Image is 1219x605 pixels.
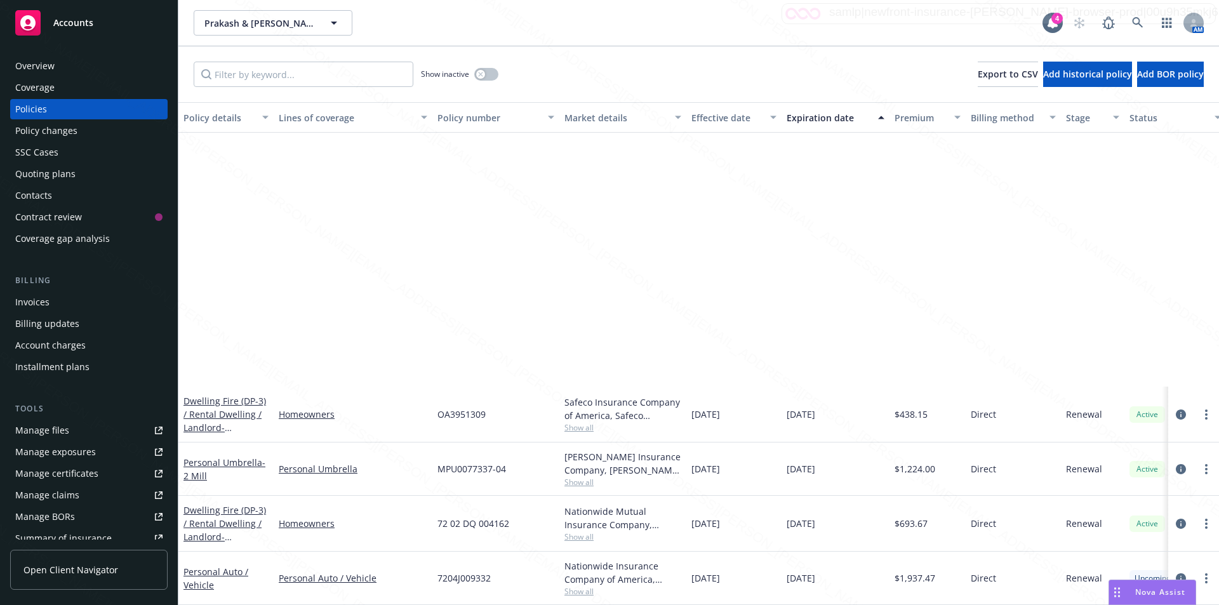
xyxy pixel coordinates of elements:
div: Summary of insurance [15,528,112,548]
div: Effective date [691,111,763,124]
div: Manage certificates [15,463,98,484]
span: [DATE] [787,408,815,421]
button: Expiration date [782,102,889,133]
a: Personal Umbrella [279,462,427,475]
a: Account charges [10,335,168,356]
a: Personal Auto / Vehicle [183,566,248,591]
div: Installment plans [15,357,90,377]
div: Manage BORs [15,507,75,527]
a: Manage certificates [10,463,168,484]
a: Search [1125,10,1150,36]
span: 7204J009332 [437,571,491,585]
div: Overview [15,56,55,76]
a: Dwelling Fire (DP-3) / Rental Dwelling / Landlord [183,504,266,556]
div: Billing [10,274,168,287]
a: circleInformation [1173,407,1189,422]
div: Lines of coverage [279,111,413,124]
span: Show all [564,531,681,542]
span: - [STREET_ADDRESS] [183,531,264,556]
button: Add historical policy [1043,62,1132,87]
span: Show all [564,422,681,433]
div: Status [1129,111,1207,124]
div: Drag to move [1109,580,1125,604]
span: [DATE] [691,462,720,475]
span: Add BOR policy [1137,68,1204,80]
span: Show all [564,477,681,488]
a: Homeowners [279,517,427,530]
span: - [STREET_ADDRESS] [183,422,264,447]
a: Personal Auto / Vehicle [279,571,427,585]
span: Renewal [1066,517,1102,530]
a: Manage BORs [10,507,168,527]
div: SSC Cases [15,142,58,163]
a: Summary of insurance [10,528,168,548]
button: Lines of coverage [274,102,432,133]
span: Show all [564,586,681,597]
a: Policy changes [10,121,168,141]
a: circleInformation [1173,462,1189,477]
a: Accounts [10,5,168,41]
a: more [1199,516,1214,531]
div: Billing method [971,111,1042,124]
span: Accounts [53,18,93,28]
button: Policy details [178,102,274,133]
span: [DATE] [691,517,720,530]
div: Manage claims [15,485,79,505]
span: $693.67 [895,517,928,530]
span: Nova Assist [1135,587,1185,597]
a: Switch app [1154,10,1180,36]
a: more [1199,462,1214,477]
button: Export to CSV [978,62,1038,87]
span: [DATE] [691,571,720,585]
span: - 2 Mill [183,456,265,482]
span: Renewal [1066,408,1102,421]
div: Tools [10,402,168,415]
a: Dwelling Fire (DP-3) / Rental Dwelling / Landlord [183,395,266,447]
span: Active [1135,518,1160,529]
div: Contacts [15,185,52,206]
span: [DATE] [787,571,815,585]
div: Nationwide Mutual Insurance Company, Nationwide Insurance Company [564,505,681,531]
button: Policy number [432,102,559,133]
div: Invoices [15,292,50,312]
span: Open Client Navigator [23,563,118,576]
div: [PERSON_NAME] Insurance Company, [PERSON_NAME] Insurance, Personal Umbrella [564,450,681,477]
button: Effective date [686,102,782,133]
a: more [1199,571,1214,586]
input: Filter by keyword... [194,62,413,87]
a: Contract review [10,207,168,227]
a: Personal Umbrella [183,456,265,482]
span: Direct [971,571,996,585]
span: $1,937.47 [895,571,935,585]
a: SSC Cases [10,142,168,163]
div: Policies [15,99,47,119]
a: Start snowing [1067,10,1092,36]
div: 4 [1051,13,1063,24]
span: Export to CSV [978,68,1038,80]
button: Stage [1061,102,1124,133]
a: circleInformation [1173,571,1189,586]
span: $1,224.00 [895,462,935,475]
div: Premium [895,111,947,124]
div: Stage [1066,111,1105,124]
a: Report a Bug [1096,10,1121,36]
a: Overview [10,56,168,76]
span: Active [1135,463,1160,475]
span: Upcoming [1135,573,1171,584]
span: Direct [971,408,996,421]
a: Manage claims [10,485,168,505]
button: Billing method [966,102,1061,133]
span: [DATE] [787,517,815,530]
div: Manage files [15,420,69,441]
div: Policy number [437,111,540,124]
div: Manage exposures [15,442,96,462]
a: Invoices [10,292,168,312]
button: Market details [559,102,686,133]
div: Policy details [183,111,255,124]
a: Installment plans [10,357,168,377]
a: Contacts [10,185,168,206]
a: Coverage [10,77,168,98]
a: Homeowners [279,408,427,421]
span: Add historical policy [1043,68,1132,80]
a: circleInformation [1173,516,1189,531]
